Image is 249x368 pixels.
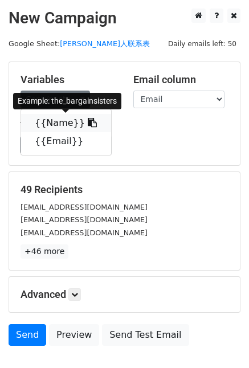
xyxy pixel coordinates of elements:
small: [EMAIL_ADDRESS][DOMAIN_NAME] [21,228,148,237]
h5: Variables [21,73,116,86]
h5: Advanced [21,288,228,301]
a: +46 more [21,244,68,259]
iframe: Chat Widget [192,313,249,368]
small: Google Sheet: [9,39,150,48]
a: {{Email}} [21,132,111,150]
small: [EMAIL_ADDRESS][DOMAIN_NAME] [21,203,148,211]
h5: 49 Recipients [21,183,228,196]
a: {{Name}} [21,114,111,132]
h5: Email column [133,73,229,86]
a: [PERSON_NAME]人联系表 [60,39,150,48]
a: Preview [49,324,99,346]
a: Daily emails left: 50 [164,39,240,48]
small: [EMAIL_ADDRESS][DOMAIN_NAME] [21,215,148,224]
a: Send Test Email [102,324,189,346]
h2: New Campaign [9,9,240,28]
a: Send [9,324,46,346]
div: Example: the_bargainsisters [13,93,121,109]
span: Daily emails left: 50 [164,38,240,50]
